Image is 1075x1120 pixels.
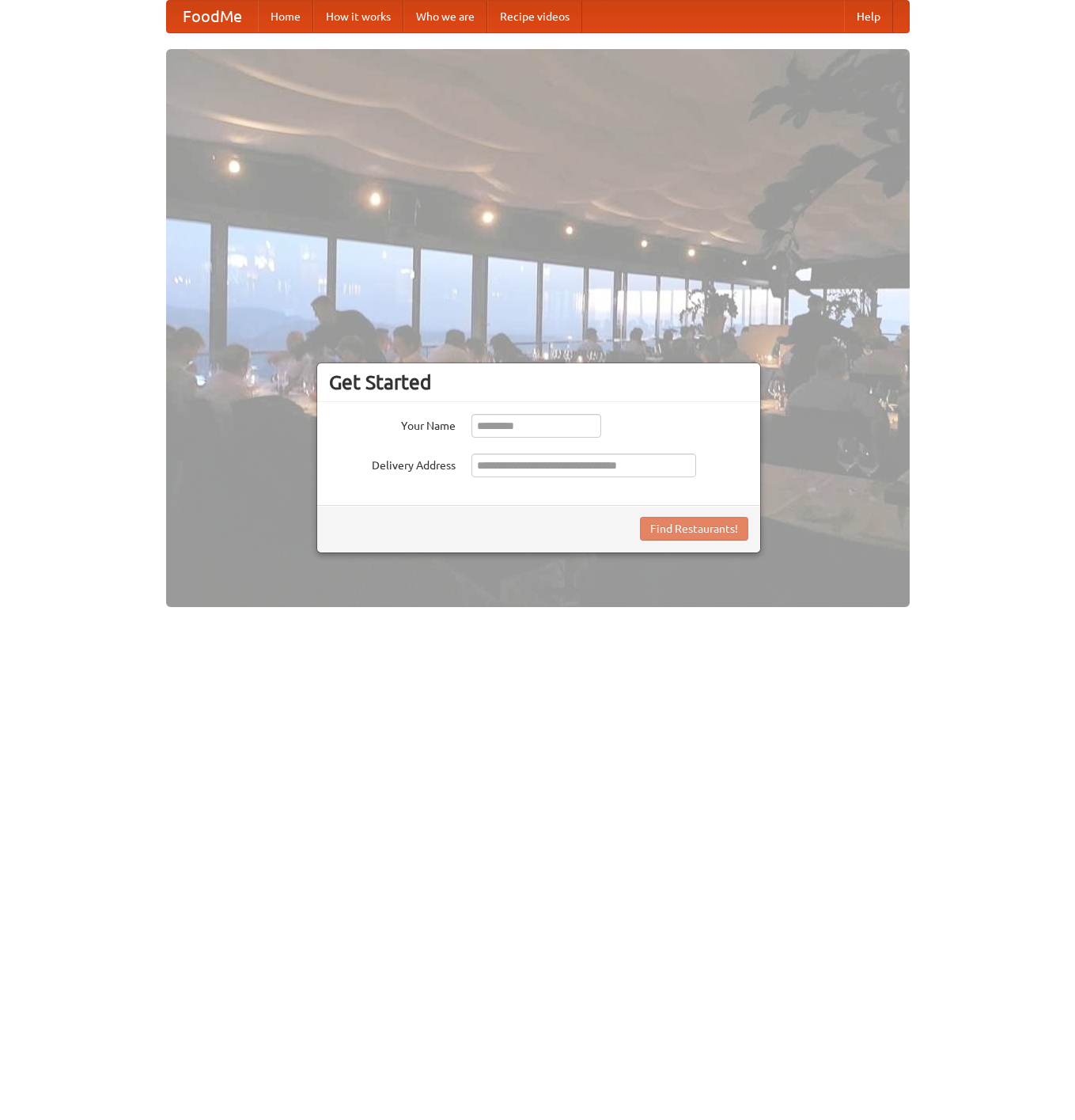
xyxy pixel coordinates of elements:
[167,1,258,32] a: FoodMe
[313,1,403,32] a: How it works
[487,1,582,32] a: Recipe videos
[258,1,313,32] a: Home
[844,1,893,32] a: Help
[403,1,487,32] a: Who we are
[640,517,748,541] button: Find Restaurants!
[329,454,456,473] label: Delivery Address
[329,370,748,394] h3: Get Started
[329,414,456,434] label: Your Name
